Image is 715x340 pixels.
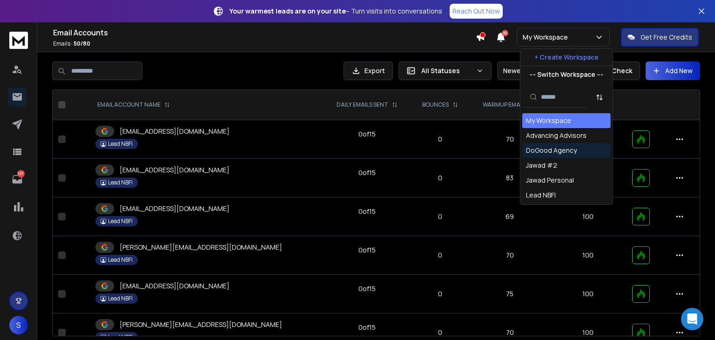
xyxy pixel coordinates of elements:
p: All Statuses [421,66,472,75]
img: logo [9,32,28,49]
td: 100 [550,197,626,236]
p: BOUNCES [422,101,449,109]
strong: Your warmest leads are on your site [229,7,346,15]
p: Get Free Credits [641,33,692,42]
p: [EMAIL_ADDRESS][DOMAIN_NAME] [120,127,229,136]
div: Jawad Personal [526,176,574,185]
p: 0 [417,328,464,337]
p: Lead NBFI [108,256,133,264]
p: Lead NBFI [108,140,133,148]
td: 100 [550,275,626,313]
p: Reach Out Now [452,7,500,16]
div: 0 of 15 [358,207,376,216]
td: 70 [470,236,550,275]
td: 83 [470,159,550,197]
button: S [9,316,28,334]
p: Lead NBFI [108,218,133,225]
p: Emails : [53,40,476,48]
td: 70 [470,120,550,159]
div: 0 of 15 [358,168,376,177]
p: My Workspace [523,33,572,42]
div: 0 of 15 [358,284,376,293]
p: [EMAIL_ADDRESS][DOMAIN_NAME] [120,281,229,291]
button: Sort by Sort A-Z [590,88,609,107]
button: Newest [497,61,558,80]
td: 75 [470,275,550,313]
p: 0 [417,135,464,144]
p: 0 [417,251,464,260]
div: DoGood Agency [526,146,577,155]
p: [EMAIL_ADDRESS][DOMAIN_NAME] [120,204,229,213]
button: Export [344,61,393,80]
p: WARMUP EMAILS [483,101,528,109]
p: [EMAIL_ADDRESS][DOMAIN_NAME] [120,165,229,175]
td: 100 [550,236,626,275]
span: 50 [502,30,508,36]
button: Add New [646,61,700,80]
div: Lead NBFI [526,190,556,200]
p: 137 [17,170,25,177]
p: Lead NBFI [108,295,133,302]
p: DAILY EMAILS SENT [337,101,388,109]
p: 0 [417,212,464,221]
a: Reach Out Now [450,4,503,19]
div: EMAIL ACCOUNT NAME [97,101,170,109]
div: Open Intercom Messenger [681,308,703,330]
p: – Turn visits into conversations [229,7,442,16]
p: 0 [417,289,464,299]
p: [PERSON_NAME][EMAIL_ADDRESS][DOMAIN_NAME] [120,320,282,329]
button: Get Free Credits [621,28,699,47]
td: 69 [470,197,550,236]
a: 137 [8,170,27,189]
span: 50 / 80 [74,40,90,48]
p: [PERSON_NAME][EMAIL_ADDRESS][DOMAIN_NAME] [120,243,282,252]
div: 0 of 15 [358,129,376,139]
div: My Workspace [526,116,571,125]
div: Jawad #2 [526,161,557,170]
h1: Email Accounts [53,27,476,38]
div: 0 of 15 [358,323,376,332]
div: Advancing Advisors [526,131,587,140]
p: --- Switch Workspace --- [529,70,603,79]
button: + Create Workspace [520,49,613,66]
p: + Create Workspace [534,53,599,62]
p: 0 [417,173,464,183]
div: 0 of 15 [358,245,376,255]
p: Lead NBFI [108,179,133,186]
